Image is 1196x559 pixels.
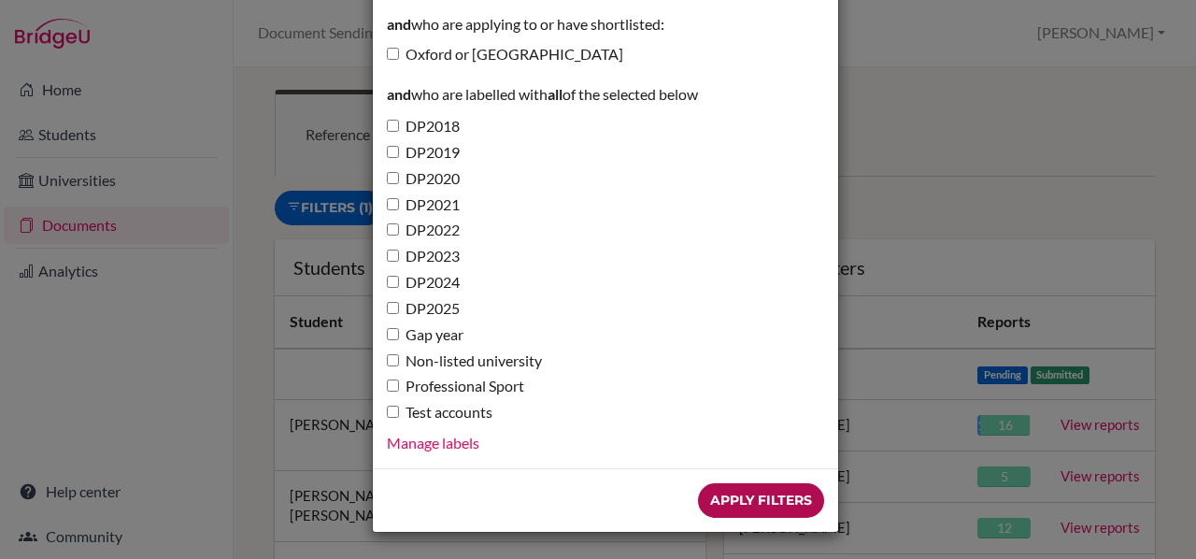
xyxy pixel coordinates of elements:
[387,354,399,366] input: Non-listed university
[387,250,399,262] input: DP2023
[387,380,399,392] input: Professional Sport
[387,142,460,164] label: DP2019
[387,85,411,103] strong: and
[387,351,542,372] label: Non-listed university
[387,272,460,294] label: DP2024
[387,168,460,190] label: DP2020
[387,298,460,320] label: DP2025
[387,48,399,60] input: Oxford or [GEOGRAPHIC_DATA]
[387,194,460,216] label: DP2021
[387,84,824,106] p: who are labelled with of the selected below
[387,246,460,267] label: DP2023
[387,324,463,346] label: Gap year
[698,483,824,518] input: Apply Filters
[387,302,399,314] input: DP2025
[387,434,479,451] a: Manage labels
[387,220,460,241] label: DP2022
[387,402,492,423] label: Test accounts
[387,376,524,397] label: Professional Sport
[387,44,623,65] label: Oxford or [GEOGRAPHIC_DATA]
[387,172,399,184] input: DP2020
[387,276,399,288] input: DP2024
[387,223,399,236] input: DP2022
[387,15,411,33] strong: and
[387,146,399,158] input: DP2019
[387,198,399,210] input: DP2021
[387,328,399,340] input: Gap year
[387,406,399,418] input: Test accounts
[548,85,562,103] strong: all
[387,116,460,137] label: DP2018
[387,14,824,66] div: who are applying to or have shortlisted:
[387,120,399,132] input: DP2018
